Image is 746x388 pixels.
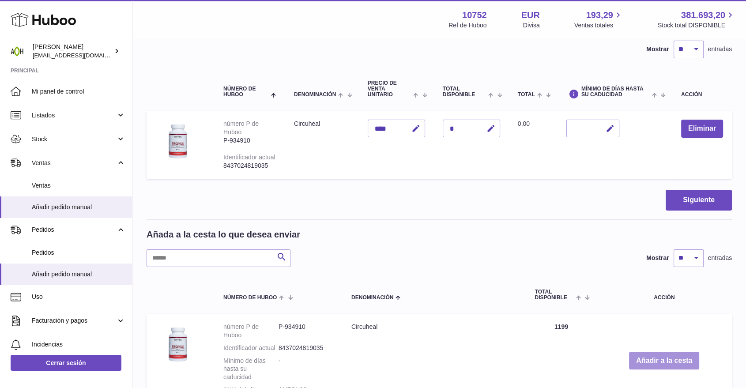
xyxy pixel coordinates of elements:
[574,21,623,30] span: Ventas totales
[518,92,535,98] span: Total
[32,293,125,301] span: Uso
[646,254,669,262] label: Mostrar
[223,86,269,98] span: Número de Huboo
[33,52,130,59] span: [EMAIL_ADDRESS][DOMAIN_NAME]
[11,45,24,58] img: info@adaptohealue.com
[279,344,334,352] dd: 8437024819035
[462,9,487,21] strong: 10752
[708,45,732,53] span: entradas
[32,249,125,257] span: Pedidos
[574,9,623,30] a: 193,29 Ventas totales
[535,289,574,301] span: Total DISPONIBLE
[155,323,200,367] img: Circuheal
[32,226,116,234] span: Pedidos
[147,229,300,241] h2: Añada a la cesta lo que desea enviar
[223,120,259,136] div: número P de Huboo
[443,86,486,98] span: Total DISPONIBLE
[32,316,116,325] span: Facturación y pagos
[368,80,411,98] span: Precio de venta unitario
[155,120,200,164] img: Circuheal
[658,21,735,30] span: Stock total DISPONIBLE
[32,159,116,167] span: Ventas
[666,190,732,211] button: Siguiente
[351,295,393,301] span: Denominación
[596,280,732,309] th: Acción
[521,9,540,21] strong: EUR
[33,43,112,60] div: [PERSON_NAME]
[681,92,723,98] div: Acción
[581,86,650,98] span: Mínimo de días hasta su caducidad
[285,111,359,178] td: Circuheal
[681,9,725,21] span: 381.693,20
[223,323,279,339] dt: número P de Huboo
[279,323,334,339] dd: P-934910
[223,295,277,301] span: Número de Huboo
[681,120,723,138] button: Eliminar
[294,92,336,98] span: Denominación
[32,111,116,120] span: Listados
[586,9,613,21] span: 193,29
[32,181,125,190] span: Ventas
[32,340,125,349] span: Incidencias
[32,87,125,96] span: Mi panel de control
[658,9,735,30] a: 381.693,20 Stock total DISPONIBLE
[279,357,334,382] dd: -
[523,21,540,30] div: Divisa
[11,355,121,371] a: Cerrar sesión
[223,357,279,382] dt: Mínimo de días hasta su caducidad
[32,135,116,143] span: Stock
[708,254,732,262] span: entradas
[646,45,669,53] label: Mostrar
[629,352,699,370] button: Añadir a la cesta
[223,154,275,161] div: Identificador actual
[448,21,486,30] div: Ref de Huboo
[32,203,125,211] span: Añadir pedido manual
[223,136,276,145] div: P-934910
[223,344,279,352] dt: Identificador actual
[518,120,530,127] span: 0,00
[223,162,276,170] div: 8437024819035
[32,270,125,279] span: Añadir pedido manual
